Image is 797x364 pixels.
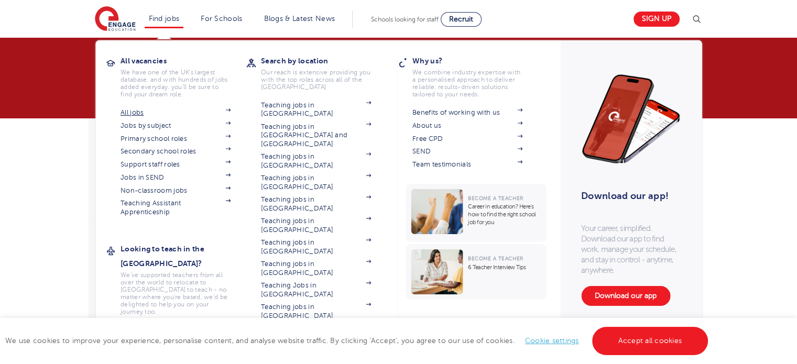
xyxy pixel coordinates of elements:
h3: Looking to teach in the [GEOGRAPHIC_DATA]? [121,241,246,271]
a: Teaching jobs in [GEOGRAPHIC_DATA] [261,174,371,191]
a: Free CPD [412,135,522,143]
a: For Schools [201,15,242,23]
span: Become a Teacher [468,195,523,201]
p: We have one of the UK's largest database. and with hundreds of jobs added everyday. you'll be sur... [121,69,231,98]
a: All jobs [121,108,231,117]
a: Jobs in SEND [121,173,231,182]
p: Our reach is extensive providing you with the top roles across all of the [GEOGRAPHIC_DATA] [261,69,371,91]
a: Teaching jobs in [GEOGRAPHIC_DATA] [261,260,371,277]
a: Teaching jobs in [GEOGRAPHIC_DATA] [261,303,371,320]
p: 6 Teacher Interview Tips [468,263,541,271]
a: Benefits of working with us [412,108,522,117]
a: Jobs by subject [121,122,231,130]
a: About us [412,122,522,130]
a: Team testimonials [412,160,522,169]
a: Looking to teach in the [GEOGRAPHIC_DATA]?We've supported teachers from all over the world to rel... [121,241,246,315]
a: Blogs & Latest News [264,15,335,23]
a: Become a TeacherCareer in education? Here’s how to find the right school job for you [406,184,549,242]
p: We've supported teachers from all over the world to relocate to [GEOGRAPHIC_DATA] to teach - no m... [121,271,231,315]
a: Teaching Assistant Apprenticeship [121,199,231,216]
a: Teaching jobs in [GEOGRAPHIC_DATA] [261,217,371,234]
a: Teaching jobs in [GEOGRAPHIC_DATA] and [GEOGRAPHIC_DATA] [261,123,371,148]
a: Search by locationOur reach is extensive providing you with the top roles across all of the [GEOG... [261,53,387,91]
a: Recruit [441,12,482,27]
p: We combine industry expertise with a personalised approach to deliver reliable, results-driven so... [412,69,522,98]
p: Career in education? Here’s how to find the right school job for you [468,203,541,226]
a: All vacanciesWe have one of the UK's largest database. and with hundreds of jobs added everyday. ... [121,53,246,98]
a: Sign up [634,12,680,27]
a: Cookie settings [525,337,579,345]
img: Engage Education [95,6,136,32]
a: Secondary school roles [121,147,231,156]
a: Teaching jobs in [GEOGRAPHIC_DATA] [261,101,371,118]
span: Schools looking for staff [371,16,439,23]
span: Become a Teacher [468,256,523,261]
a: Support staff roles [121,160,231,169]
h3: Download our app! [581,184,676,207]
h3: Why us? [412,53,538,68]
a: Teaching jobs in [GEOGRAPHIC_DATA] [261,152,371,170]
a: Teaching jobs in [GEOGRAPHIC_DATA] [261,238,371,256]
a: Non-classroom jobs [121,186,231,195]
a: Teaching jobs in [GEOGRAPHIC_DATA] [261,195,371,213]
span: Recruit [449,15,473,23]
a: Why us?We combine industry expertise with a personalised approach to deliver reliable, results-dr... [412,53,538,98]
a: Download our app [581,286,670,306]
a: Find jobs [149,15,180,23]
h3: All vacancies [121,53,246,68]
span: We use cookies to improve your experience, personalise content, and analyse website traffic. By c... [5,337,711,345]
a: Become a Teacher6 Teacher Interview Tips [406,244,549,300]
h3: Search by location [261,53,387,68]
a: Primary school roles [121,135,231,143]
a: Teaching Jobs in [GEOGRAPHIC_DATA] [261,281,371,299]
p: Your career, simplified. Download our app to find work, manage your schedule, and stay in control... [581,223,681,275]
a: SEND [412,147,522,156]
a: Accept all cookies [592,327,708,355]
